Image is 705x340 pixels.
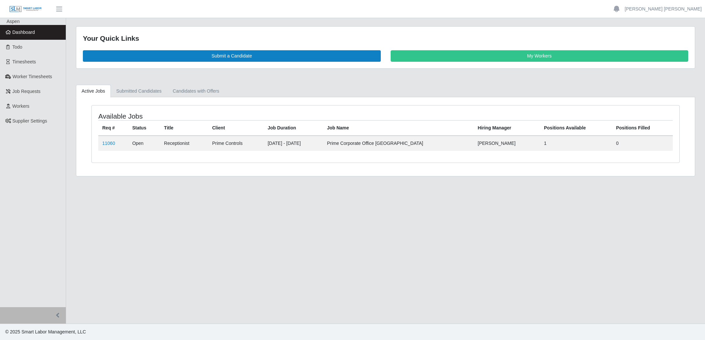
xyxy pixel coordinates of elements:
[83,50,381,62] a: Submit a Candidate
[12,89,41,94] span: Job Requests
[160,120,208,136] th: Title
[12,30,35,35] span: Dashboard
[12,74,52,79] span: Worker Timesheets
[160,136,208,151] td: Receptionist
[98,112,332,120] h4: Available Jobs
[111,85,167,98] a: Submitted Candidates
[264,136,323,151] td: [DATE] - [DATE]
[474,120,540,136] th: Hiring Manager
[7,19,20,24] span: Aspen
[12,103,30,109] span: Workers
[208,120,264,136] th: Client
[474,136,540,151] td: [PERSON_NAME]
[391,50,689,62] a: My Workers
[12,59,36,64] span: Timesheets
[98,120,128,136] th: Req #
[128,136,160,151] td: Open
[540,136,612,151] td: 1
[208,136,264,151] td: Prime Controls
[102,141,115,146] a: 11060
[5,329,86,334] span: © 2025 Smart Labor Management, LLC
[264,120,323,136] th: Job Duration
[612,136,673,151] td: 0
[12,118,47,124] span: Supplier Settings
[128,120,160,136] th: Status
[612,120,673,136] th: Positions Filled
[83,33,688,44] div: Your Quick Links
[9,6,42,13] img: SLM Logo
[76,85,111,98] a: Active Jobs
[167,85,225,98] a: Candidates with Offers
[12,44,22,50] span: Todo
[323,120,474,136] th: Job Name
[323,136,474,151] td: Prime Corporate Office [GEOGRAPHIC_DATA]
[540,120,612,136] th: Positions Available
[625,6,702,12] a: [PERSON_NAME] [PERSON_NAME]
